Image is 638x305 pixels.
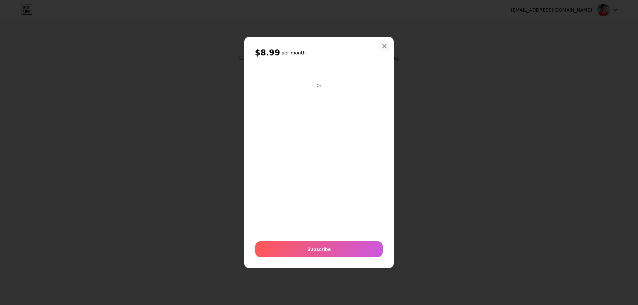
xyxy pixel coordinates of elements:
iframe: Bảo mật khung nút thanh toán [255,65,383,81]
h6: per month [281,49,306,56]
span: Subscribe [307,246,331,253]
iframe: Bảo mật khung nhập liệu thanh toán [254,89,384,235]
div: Or [315,83,323,88]
span: $8.99 [255,47,280,58]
